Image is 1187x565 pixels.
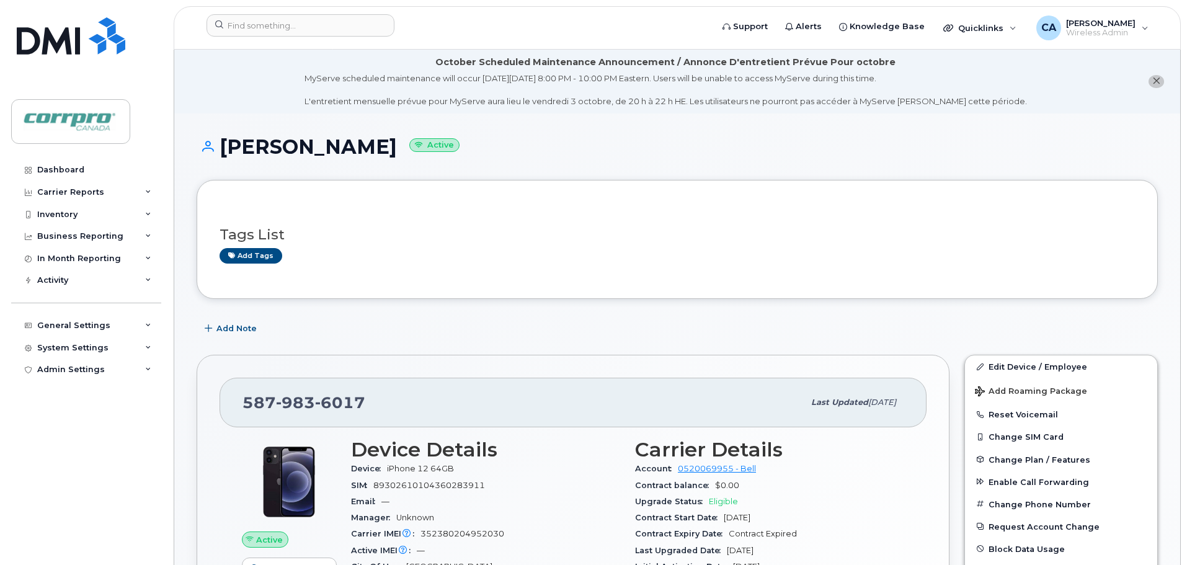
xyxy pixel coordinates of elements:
h3: Device Details [351,438,620,461]
span: Carrier IMEI [351,529,420,538]
button: Change SIM Card [965,425,1157,448]
span: $0.00 [715,481,739,490]
span: Active [256,534,283,546]
button: Enable Call Forwarding [965,471,1157,493]
span: [DATE] [868,398,896,407]
span: — [381,497,389,506]
span: Active IMEI [351,546,417,555]
span: Manager [351,513,396,522]
span: Contract Expiry Date [635,529,729,538]
button: Block Data Usage [965,538,1157,560]
span: Account [635,464,678,473]
span: 587 [242,393,365,412]
span: Unknown [396,513,434,522]
span: Add Note [216,323,257,334]
small: Active [409,138,460,153]
button: Change Plan / Features [965,448,1157,471]
span: iPhone 12 64GB [387,464,454,473]
button: Add Roaming Package [965,378,1157,403]
button: Change Phone Number [965,493,1157,515]
span: Change Plan / Features [989,455,1090,464]
button: Reset Voicemail [965,403,1157,425]
span: Email [351,497,381,506]
button: Request Account Change [965,515,1157,538]
span: Contract Expired [729,529,797,538]
h1: [PERSON_NAME] [197,136,1158,158]
span: SIM [351,481,373,490]
span: Last Upgraded Date [635,546,727,555]
span: 983 [276,393,315,412]
span: Eligible [709,497,738,506]
div: MyServe scheduled maintenance will occur [DATE][DATE] 8:00 PM - 10:00 PM Eastern. Users will be u... [305,73,1027,107]
a: Edit Device / Employee [965,355,1157,378]
button: close notification [1149,75,1164,88]
span: 6017 [315,393,365,412]
a: 0520069955 - Bell [678,464,756,473]
span: Contract Start Date [635,513,724,522]
span: Add Roaming Package [975,386,1087,398]
button: Add Note [197,318,267,340]
span: [DATE] [727,546,754,555]
span: Upgrade Status [635,497,709,506]
span: — [417,546,425,555]
span: Enable Call Forwarding [989,477,1089,486]
span: Last updated [811,398,868,407]
span: [DATE] [724,513,750,522]
div: October Scheduled Maintenance Announcement / Annonce D'entretient Prévue Pour octobre [435,56,896,69]
h3: Tags List [220,227,1135,242]
span: Device [351,464,387,473]
a: Add tags [220,248,282,264]
h3: Carrier Details [635,438,904,461]
span: 352380204952030 [420,529,504,538]
img: iPhone_12.jpg [252,445,326,519]
span: Contract balance [635,481,715,490]
span: 89302610104360283911 [373,481,485,490]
